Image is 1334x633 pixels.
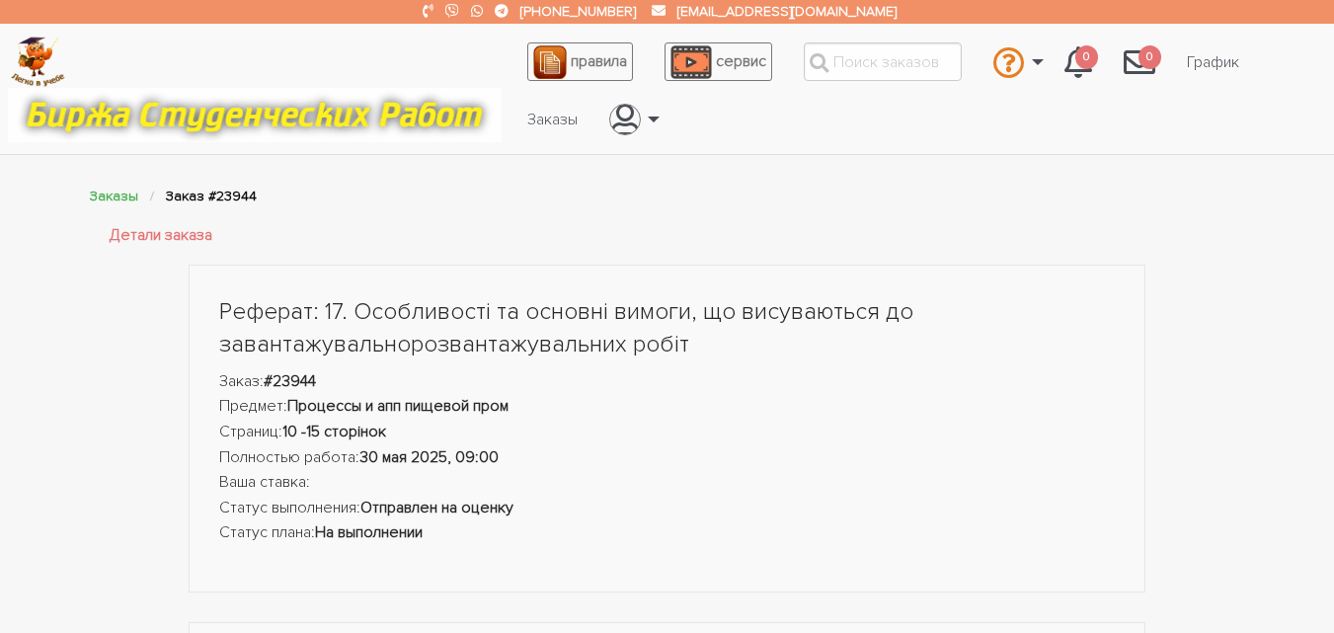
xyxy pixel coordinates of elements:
strong: 30 мая 2025, 09:00 [359,447,499,467]
a: [PHONE_NUMBER] [520,3,636,20]
h1: Реферат: 17. Особливості та основні вимоги, що висуваються до завантажувальнорозвантажувальних робіт [219,295,1116,361]
li: Страниц: [219,420,1116,445]
li: Статус выполнения: [219,496,1116,521]
a: сервис [665,42,772,81]
span: правила [571,51,627,71]
a: Заказы [511,101,593,138]
img: motto-12e01f5a76059d5f6a28199ef077b1f78e012cfde436ab5cf1d4517935686d32.gif [8,88,502,142]
li: Статус плана: [219,520,1116,546]
li: Заказ #23944 [166,185,257,207]
strong: Отправлен на оценку [360,498,513,517]
a: [EMAIL_ADDRESS][DOMAIN_NAME] [677,3,897,20]
li: Заказ: [219,369,1116,395]
img: logo-c4363faeb99b52c628a42810ed6dfb4293a56d4e4775eb116515dfe7f33672af.png [11,37,65,87]
li: Ваша ставка: [219,470,1116,496]
a: Заказы [90,188,138,204]
a: Детали заказа [110,223,212,249]
strong: 10 -15 сторінок [282,422,386,441]
input: Поиск заказов [804,42,962,81]
strong: #23944 [264,371,316,391]
li: Предмет: [219,394,1116,420]
strong: На выполнении [315,522,423,542]
a: правила [527,42,633,81]
span: сервис [716,51,766,71]
span: 0 [1075,45,1099,70]
a: 0 [1108,36,1171,89]
li: Полностью работа: [219,445,1116,471]
a: График [1171,43,1255,81]
span: 0 [1138,45,1162,70]
img: agreement_icon-feca34a61ba7f3d1581b08bc946b2ec1ccb426f67415f344566775c155b7f62c.png [533,45,567,79]
strong: Процессы и апп пищевой пром [287,396,509,416]
a: 0 [1049,36,1108,89]
img: play_icon-49f7f135c9dc9a03216cfdbccbe1e3994649169d890fb554cedf0eac35a01ba8.png [670,45,712,79]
